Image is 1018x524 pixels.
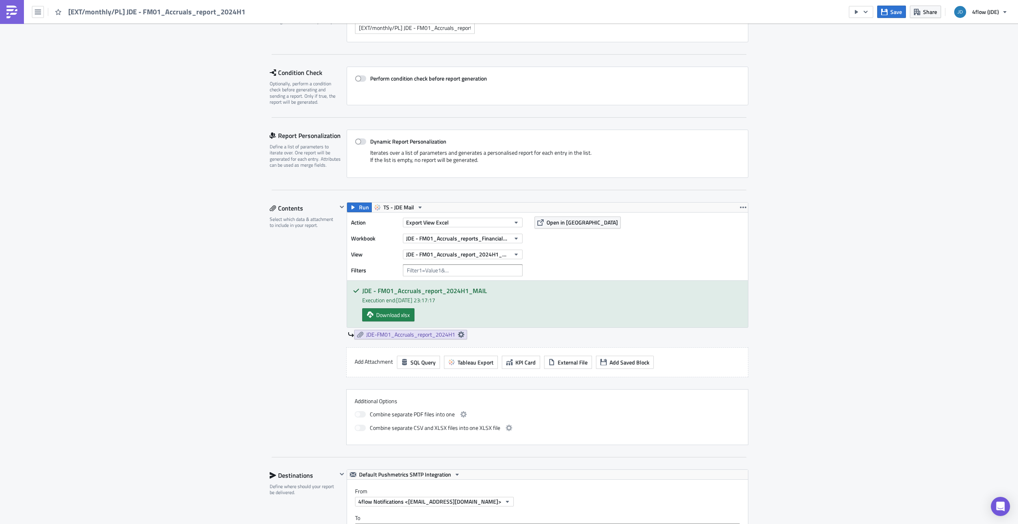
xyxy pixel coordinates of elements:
[403,234,523,243] button: JDE - FM01_Accruals_reports_FinancialDepartment
[270,144,341,168] div: Define a list of parameters to iterate over. One report will be generated for each entry. Attribu...
[355,488,748,495] label: From
[403,264,523,276] input: Filter1=Value1&...
[337,469,347,479] button: Hide content
[355,149,740,169] div: Iterates over a list of parameters and generates a personalised report for each entry in the list...
[68,7,246,16] span: [EXT/monthly/PL] JDE - FM01_Accruals_report_2024H1
[355,398,740,405] label: Additional Options
[355,356,393,368] label: Add Attachment
[362,288,742,294] h5: JDE - FM01_Accruals_report_2024H1_MAIL
[358,497,501,506] span: 4flow Notifications <[EMAIL_ADDRESS][DOMAIN_NAME]>
[610,358,649,366] span: Add Saved Block
[362,296,742,304] div: Execution end: [DATE] 23:17:17
[502,356,540,369] button: KPI Card
[354,330,467,339] a: JDE-FM01_Accruals_report_2024H1
[270,202,337,214] div: Contents
[972,8,999,16] span: 4flow (JDE)
[351,232,399,244] label: Workbook
[366,331,455,338] span: JDE-FM01_Accruals_report_2024H1
[3,21,102,27] strong: JDE - FM01_Accruals_report_2024H1
[270,216,337,229] div: Select which data & attachment to include in your report.
[406,250,510,258] span: JDE - FM01_Accruals_report_2024H1_MAIL
[910,6,941,18] button: Share
[351,217,399,229] label: Action
[376,311,410,319] span: Download xlsx
[270,483,337,496] div: Define where should your report be delivered.
[444,356,498,369] button: Tableau Export
[949,3,1012,21] button: 4flow (JDE)
[403,218,523,227] button: Export View Excel
[355,514,740,522] label: To
[370,137,446,146] strong: Dynamic Report Personalization
[362,308,414,321] a: Download xlsx
[370,410,455,419] span: Combine separate PDF files into one
[544,356,592,369] button: External File
[347,470,463,479] button: Default Pushmetrics SMTP Integration
[3,38,381,45] p: Best regards,
[953,5,967,19] img: Avatar
[359,203,369,212] span: Run
[3,47,381,53] p: Your JDE iTMS Planning Team
[355,497,514,506] button: 4flow Notifications <[EMAIL_ADDRESS][DOMAIN_NAME]>
[596,356,654,369] button: Add Saved Block
[270,18,341,24] div: Configure the basics of your report.
[515,358,536,366] span: KPI Card
[397,356,440,369] button: SQL Query
[347,203,372,212] button: Run
[3,3,381,77] body: Rich Text Area. Press ALT-0 for help.
[359,470,451,479] span: Default Pushmetrics SMTP Integration
[558,358,588,366] span: External File
[991,497,1010,516] div: Open Intercom Messenger
[370,423,500,433] span: Combine separate CSV and XLSX files into one XLSX file
[270,67,347,79] div: Condition Check
[877,6,906,18] button: Save
[546,218,618,227] span: Open in [GEOGRAPHIC_DATA]
[270,81,341,105] div: Optionally, perform a condition check before generating and sending a report. Only if true, the r...
[3,12,381,18] p: please find attached the monthly report on the JDE iTMS FM cost data. The file contains all cost ...
[6,6,18,18] img: PushMetrics
[351,264,399,276] label: Filters
[403,250,523,259] button: JDE - FM01_Accruals_report_2024H1_MAIL
[370,74,487,83] strong: Perform condition check before report generation
[270,469,337,481] div: Destinations
[890,8,902,16] span: Save
[337,202,347,212] button: Hide content
[3,65,350,77] span: This is an automated email. Please don't reply to this. In case of questions do not hesitate to c...
[3,3,381,10] p: Dears,
[406,234,510,242] span: JDE - FM01_Accruals_reports_FinancialDepartment
[406,218,449,227] span: Export View Excel
[535,217,621,229] button: Open in [GEOGRAPHIC_DATA]
[383,203,414,212] span: TS - JDE Mail
[458,358,493,366] span: Tableau Export
[410,358,436,366] span: SQL Query
[351,248,399,260] label: View
[923,8,937,16] span: Share
[371,203,426,212] button: TS - JDE Mail
[270,130,347,142] div: Report Personalization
